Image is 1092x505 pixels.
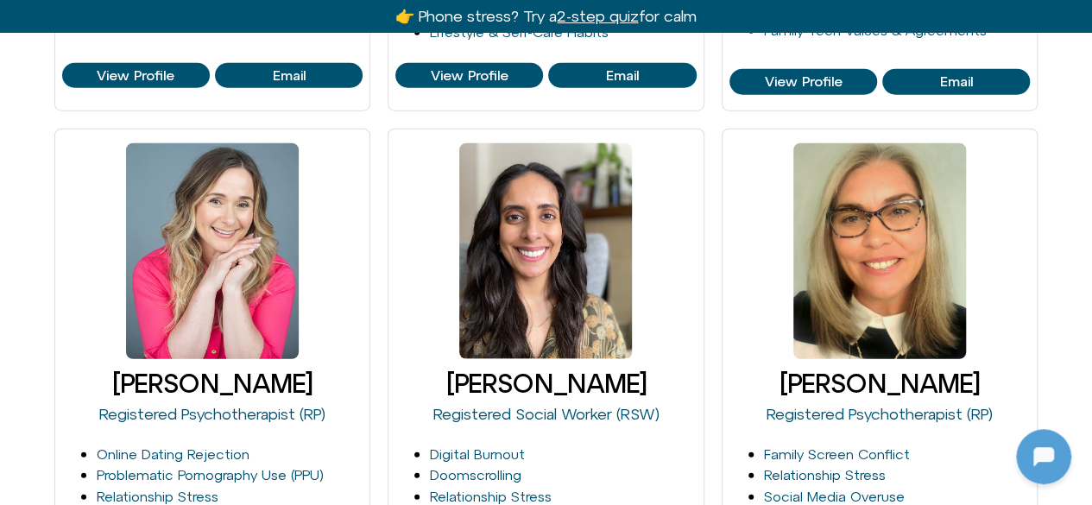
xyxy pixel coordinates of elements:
[432,405,659,423] a: Registered Social Worker (RSW)
[430,489,552,504] a: Relationship Stress
[882,69,1030,95] a: View Profile of Melina Viola
[97,467,324,483] a: Problematic Pornography Use (PPU)
[97,68,174,84] span: View Profile
[430,467,521,483] a: Doomscrolling
[764,74,842,90] span: View Profile
[272,68,305,84] span: Email
[729,369,1031,398] h3: [PERSON_NAME]
[62,369,363,398] h3: [PERSON_NAME]
[764,467,886,483] a: Relationship Stress
[1016,429,1071,484] iframe: Botpress
[62,63,210,89] a: View Profile of Larry Borins
[764,446,910,462] a: Family Screen Conflict
[430,446,525,462] a: Digital Burnout
[395,63,543,89] a: View Profile of Mark Diamond
[97,446,249,462] a: Online Dating Rejection
[215,63,363,89] a: View Profile of Larry Borins
[940,74,973,90] span: Email
[767,405,993,423] a: Registered Psychotherapist (RP)
[395,369,697,398] h3: [PERSON_NAME]
[548,63,696,89] a: View Profile of Mark Diamond
[764,489,905,504] a: Social Media Overuse
[97,489,218,504] a: Relationship Stress
[557,7,638,25] u: 2-step quiz
[606,68,639,84] span: Email
[729,69,877,95] a: View Profile of Melina Viola
[395,7,696,25] a: 👉 Phone stress? Try a2-step quizfor calm
[431,68,508,84] span: View Profile
[99,405,325,423] a: Registered Psychotherapist (RP)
